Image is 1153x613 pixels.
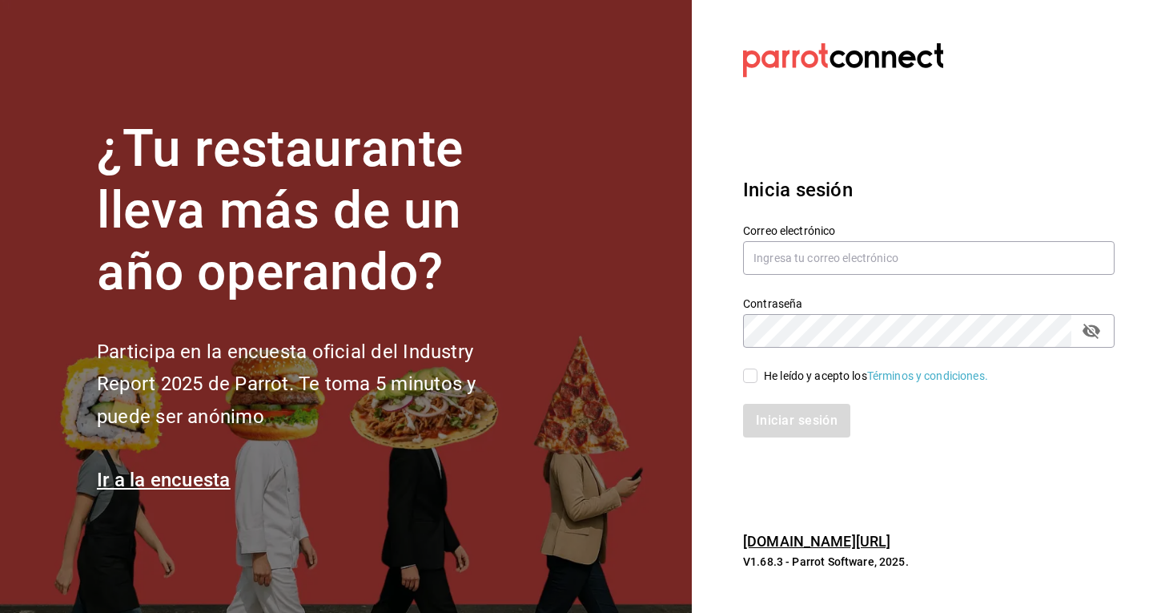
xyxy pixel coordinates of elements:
div: He leído y acepto los [764,368,988,385]
a: [DOMAIN_NAME][URL] [743,533,890,550]
label: Correo electrónico [743,225,1115,236]
button: passwordField [1078,317,1105,345]
input: Ingresa tu correo electrónico [743,241,1115,275]
p: V1.68.3 - Parrot Software, 2025. [743,554,1115,570]
label: Contraseña [743,298,1115,309]
a: Ir a la encuesta [97,469,231,491]
h2: Participa en la encuesta oficial del Industry Report 2025 de Parrot. Te toma 5 minutos y puede se... [97,336,529,434]
h3: Inicia sesión [743,175,1115,204]
h1: ¿Tu restaurante lleva más de un año operando? [97,119,529,303]
a: Términos y condiciones. [867,369,988,382]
